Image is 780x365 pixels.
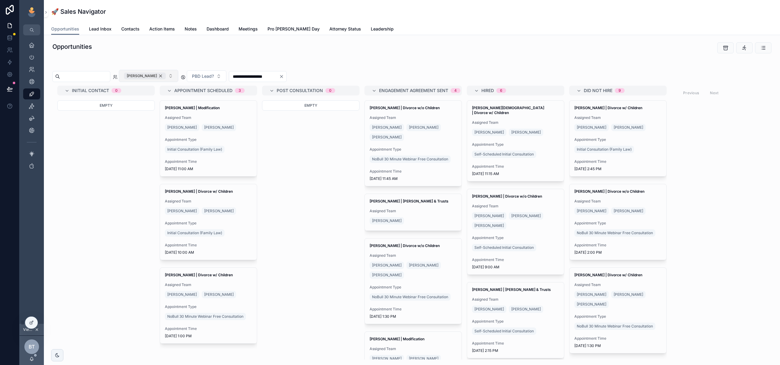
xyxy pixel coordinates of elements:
strong: [PERSON_NAME] | Divorce w/ Children [574,273,642,277]
a: [PERSON_NAME] [472,129,506,136]
a: [PERSON_NAME] [611,291,646,298]
span: Self-Scheduled Initial Consultation [474,245,534,250]
span: NoBull 30 Minute Webinar Free Consultation [577,324,653,329]
span: [PERSON_NAME] [204,292,234,297]
span: Assigned Team [574,282,661,287]
div: 9 [619,88,621,93]
span: Attorney Status [329,26,361,32]
span: Self-Scheduled Initial Consultation [474,329,534,334]
h1: Opportunities [52,42,92,51]
span: Appointment Type [165,221,252,226]
strong: [PERSON_NAME] | [PERSON_NAME] & Trusts [370,199,448,203]
span: [PERSON_NAME] [614,209,643,213]
a: Meetings [239,23,258,36]
span: Post Consultation [277,88,323,94]
a: [PERSON_NAME] [472,212,506,220]
span: Appointment Time [165,326,252,331]
a: [PERSON_NAME] [165,207,199,215]
span: [PERSON_NAME] [577,209,606,213]
a: NoBull 30 Minute Webinar Free Consultation [370,293,451,301]
span: [PERSON_NAME] [167,292,197,297]
a: Notes [185,23,197,36]
a: [PERSON_NAME] [165,291,199,298]
span: Assigned Team [370,209,457,213]
span: [DATE] 10:00 AM [165,250,252,255]
span: [PERSON_NAME] [511,213,541,218]
span: Appointment Time [472,341,559,346]
span: Appointment Time [574,336,661,341]
a: Lead Inbox [89,23,112,36]
span: [DATE] 1:30 PM [370,314,457,319]
a: Initial Consultation (Family Law) [574,146,634,153]
span: Appointment Type [574,314,661,319]
a: [PERSON_NAME] [202,124,236,131]
span: Assigned Team [472,204,559,209]
span: NoBull 30 Minute Webinar Free Consultation [372,157,448,162]
span: PBD Lead? [192,73,214,79]
span: Opportunities [51,26,79,32]
strong: [PERSON_NAME] | [PERSON_NAME] & Trusts [472,287,551,292]
span: Assigned Team [472,297,559,302]
a: [PERSON_NAME] [574,207,609,215]
span: Self-Scheduled Initial Consultation [474,152,534,157]
a: [PERSON_NAME] [370,217,404,224]
a: [PERSON_NAME] [472,222,506,229]
span: Appointment Type [165,137,252,142]
a: [PERSON_NAME] [406,124,441,131]
div: 0 [329,88,331,93]
a: [PERSON_NAME] | Divorce w/o ChildrenAssigned Team[PERSON_NAME][PERSON_NAME][PERSON_NAME]Appointme... [364,100,462,186]
a: [PERSON_NAME] | Divorce w/ ChildrenAssigned Team[PERSON_NAME][PERSON_NAME]Appointment TypeInitial... [160,184,257,260]
span: Assigned Team [370,346,457,351]
span: [DATE] 1:30 PM [574,343,661,348]
span: Notes [185,26,197,32]
a: NoBull 30 Minute Webinar Free Consultation [165,313,246,320]
a: [PERSON_NAME] [509,129,543,136]
a: Leadership [371,23,394,36]
a: [PERSON_NAME] | Divorce w/o ChildrenAssigned Team[PERSON_NAME][PERSON_NAME][PERSON_NAME]Appointme... [364,238,462,324]
span: Appointment Type [574,137,661,142]
div: 3 [239,88,241,93]
span: Assigned Team [574,199,661,204]
strong: [PERSON_NAME] | Divorce w/ Children [165,273,233,277]
span: Appointment Time [370,169,457,174]
span: [DATE] 9:00 AM [472,265,559,270]
a: Self-Scheduled Initial Consultation [472,244,536,251]
span: [DATE] 2:45 PM [574,166,661,171]
a: [PERSON_NAME] [202,291,236,298]
div: 6 [500,88,502,93]
span: Lead Inbox [89,26,112,32]
a: [PERSON_NAME] | Divorce w/ ChildrenAssigned Team[PERSON_NAME][PERSON_NAME]Appointment TypeInitial... [569,100,667,177]
span: [PERSON_NAME] [614,292,643,297]
span: Appointment Time [472,164,559,169]
span: Appointment Time [574,243,661,248]
span: [PERSON_NAME] [372,125,402,130]
a: Attorney Status [329,23,361,36]
span: Leadership [371,26,394,32]
span: [PERSON_NAME] [167,209,197,213]
a: [PERSON_NAME] [370,262,404,269]
strong: [PERSON_NAME] | Divorce w/ Children [165,189,233,194]
span: Engagement Agreement Sent [379,88,448,94]
span: Assigned Team [472,120,559,125]
span: Empty [100,103,112,108]
div: 0 [115,88,118,93]
span: Appointment Time [370,307,457,312]
span: [PERSON_NAME] [204,209,234,213]
div: 4 [454,88,457,93]
strong: [PERSON_NAME] | Modification [165,106,220,110]
a: [PERSON_NAME] | Divorce w/ ChildrenAssigned Team[PERSON_NAME][PERSON_NAME][PERSON_NAME]Appointmen... [569,267,667,353]
span: [PERSON_NAME] [474,223,504,228]
button: Select Button [187,70,226,82]
a: [PERSON_NAME] [509,212,543,220]
span: [PERSON_NAME] [372,218,402,223]
strong: [PERSON_NAME] | Divorce w/o Children [574,189,644,194]
span: Appointment Time [165,159,252,164]
span: Assigned Team [370,253,457,258]
span: [PERSON_NAME] [127,73,157,78]
a: [PERSON_NAME] [574,124,609,131]
a: [PERSON_NAME] | [PERSON_NAME] & TrustsAssigned Team[PERSON_NAME] [364,194,462,231]
a: Dashboard [207,23,229,36]
a: [PERSON_NAME] [574,291,609,298]
span: Appointment Type [370,285,457,290]
span: [PERSON_NAME] [167,125,197,130]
